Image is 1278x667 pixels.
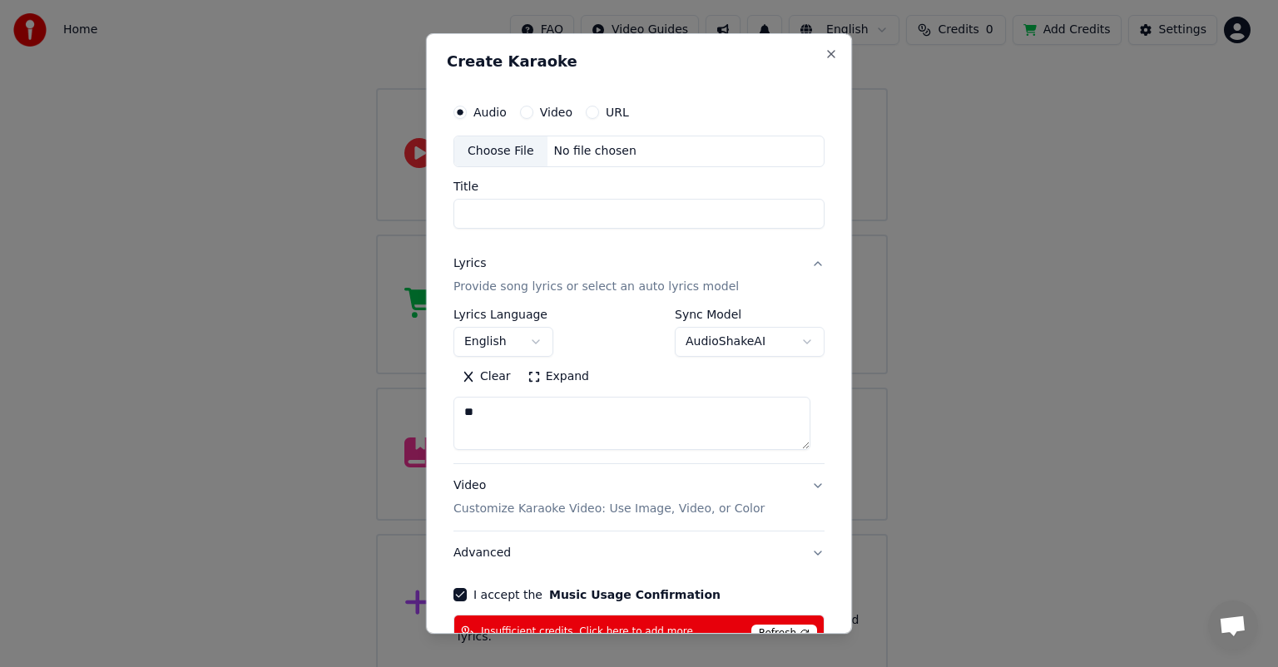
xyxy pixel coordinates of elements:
div: Video [453,477,765,517]
button: Expand [519,363,597,390]
span: Refresh [751,625,817,643]
label: Title [453,180,825,192]
label: Lyrics Language [453,309,553,320]
div: LyricsProvide song lyrics or select an auto lyrics model [453,309,825,463]
h2: Create Karaoke [447,54,831,69]
span: Insufficient credits. Click here to add more. [481,625,696,639]
button: I accept the [549,589,721,600]
label: Sync Model [675,309,825,320]
button: LyricsProvide song lyrics or select an auto lyrics model [453,242,825,309]
div: Lyrics [453,255,486,272]
div: No file chosen [547,143,643,160]
label: URL [606,106,629,118]
button: Advanced [453,531,825,575]
p: Customize Karaoke Video: Use Image, Video, or Color [453,501,765,517]
button: VideoCustomize Karaoke Video: Use Image, Video, or Color [453,464,825,531]
button: Clear [453,363,519,390]
div: Choose File [454,136,547,166]
label: Audio [473,106,507,118]
p: Provide song lyrics or select an auto lyrics model [453,279,739,295]
label: Video [540,106,572,118]
label: I accept the [473,589,721,600]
